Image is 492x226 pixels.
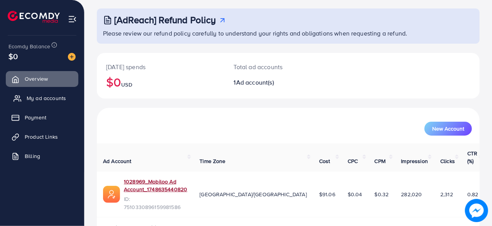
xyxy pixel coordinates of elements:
img: image [465,199,488,222]
span: USD [121,81,132,88]
h3: [AdReach] Refund Policy [114,14,216,25]
span: Ecomdy Balance [8,42,50,50]
span: $0.04 [348,190,362,198]
span: Time Zone [200,157,225,165]
a: Billing [6,148,78,164]
p: Total ad accounts [234,62,311,71]
p: [DATE] spends [106,62,215,71]
a: Product Links [6,129,78,144]
h2: 1 [234,79,311,86]
span: Impression [401,157,428,165]
p: Please review our refund policy carefully to understand your rights and obligations when requesti... [103,29,475,38]
span: CPM [375,157,385,165]
span: 282,020 [401,190,422,198]
span: [GEOGRAPHIC_DATA]/[GEOGRAPHIC_DATA] [200,190,307,198]
img: menu [68,15,77,24]
a: My ad accounts [6,90,78,106]
span: Cost [319,157,330,165]
img: logo [8,11,60,23]
button: New Account [424,122,472,136]
span: CPC [348,157,358,165]
span: 0.82 [467,190,478,198]
a: Overview [6,71,78,87]
span: Clicks [440,157,455,165]
span: Ad account(s) [236,78,274,87]
a: Payment [6,110,78,125]
span: Billing [25,152,40,160]
span: New Account [432,126,464,131]
span: My ad accounts [27,94,66,102]
span: $91.06 [319,190,335,198]
span: $0.32 [375,190,389,198]
a: 1028969_Mobiloo Ad Account_1748635440820 [124,178,187,194]
h2: $0 [106,75,215,89]
span: $0 [8,51,18,62]
img: ic-ads-acc.e4c84228.svg [103,186,120,203]
img: image [68,53,76,61]
span: 2,312 [440,190,453,198]
span: Ad Account [103,157,132,165]
span: ID: 7510330896159981586 [124,195,187,211]
span: Overview [25,75,48,83]
span: Payment [25,114,46,121]
span: Product Links [25,133,58,141]
span: CTR (%) [467,150,477,165]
